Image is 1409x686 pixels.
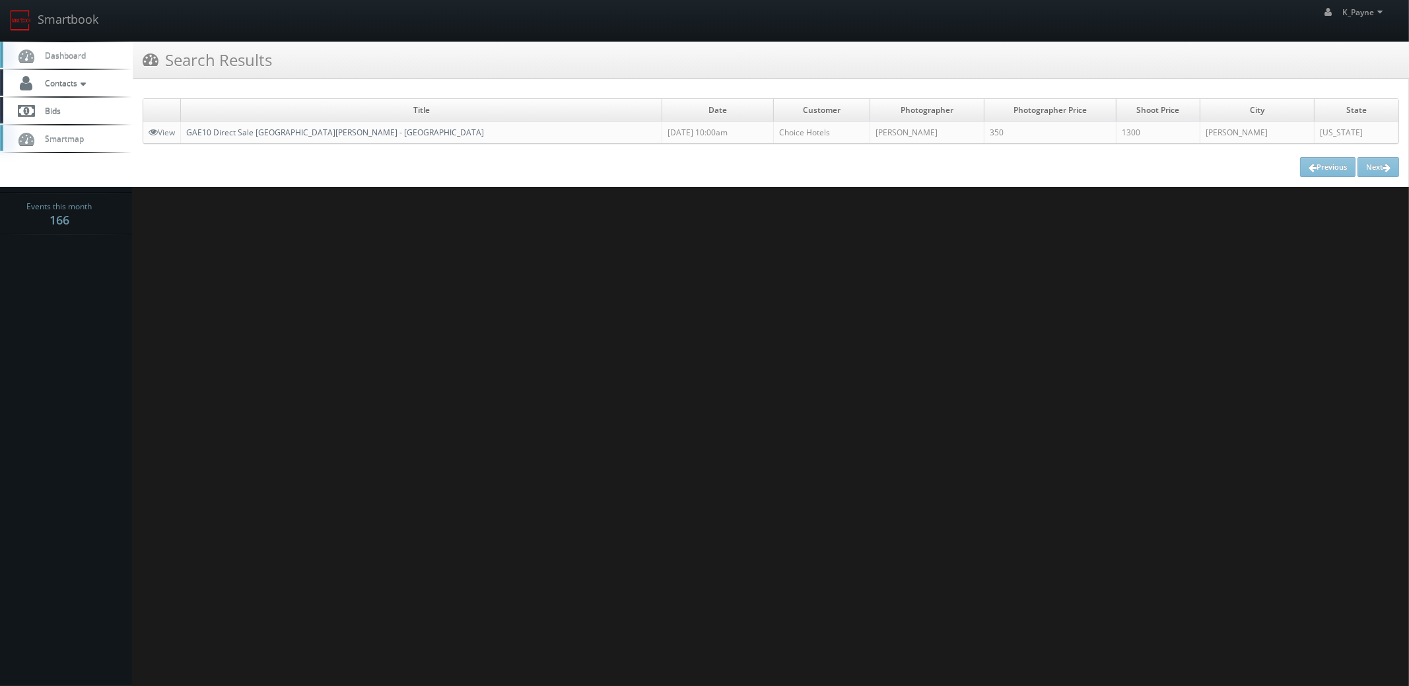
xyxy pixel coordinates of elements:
[662,121,773,144] td: [DATE] 10:00am
[1315,99,1398,121] td: State
[773,121,870,144] td: Choice Hotels
[38,77,89,88] span: Contacts
[50,212,69,228] strong: 166
[773,99,870,121] td: Customer
[186,127,484,138] a: GAE10 Direct Sale [GEOGRAPHIC_DATA][PERSON_NAME] - [GEOGRAPHIC_DATA]
[10,10,31,31] img: smartbook-logo.png
[27,200,92,213] span: Events this month
[1200,99,1315,121] td: City
[984,99,1116,121] td: Photographer Price
[984,121,1116,144] td: 350
[38,133,84,144] span: Smartmap
[143,48,272,71] h3: Search Results
[1116,99,1200,121] td: Shoot Price
[870,99,984,121] td: Photographer
[38,50,86,61] span: Dashboard
[38,105,61,116] span: Bids
[181,99,662,121] td: Title
[1116,121,1200,144] td: 1300
[1200,121,1315,144] td: [PERSON_NAME]
[1343,7,1387,18] span: K_Payne
[149,127,175,138] a: View
[1315,121,1398,144] td: [US_STATE]
[870,121,984,144] td: [PERSON_NAME]
[662,99,773,121] td: Date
